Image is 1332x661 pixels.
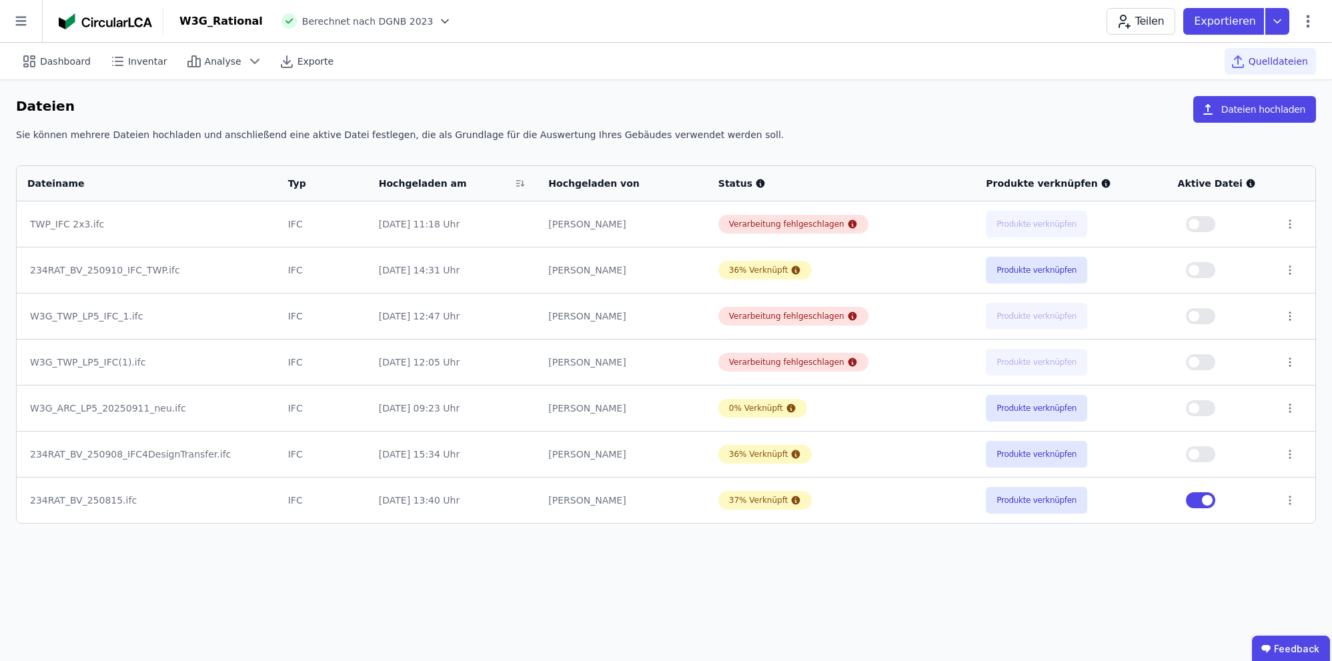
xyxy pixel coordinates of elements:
[179,13,263,29] div: W3G_Rational
[288,309,358,323] div: IFC
[548,494,697,507] div: [PERSON_NAME]
[379,448,528,461] div: [DATE] 15:34 Uhr
[288,356,358,369] div: IFC
[986,395,1087,422] button: Produkte verknüpfen
[548,263,697,277] div: [PERSON_NAME]
[986,257,1087,283] button: Produkte verknüpfen
[986,487,1087,514] button: Produkte verknüpfen
[986,303,1087,329] button: Produkte verknüpfen
[288,494,358,507] div: IFC
[27,177,249,190] div: Dateiname
[30,263,264,277] div: 234RAT_BV_250910_IFC_TWP.ifc
[986,349,1087,376] button: Produkte verknüpfen
[729,495,788,506] div: 37% Verknüpft
[297,55,334,68] span: Exporte
[729,449,788,460] div: 36% Verknüpft
[379,402,528,415] div: [DATE] 09:23 Uhr
[1193,96,1316,123] button: Dateien hochladen
[30,309,264,323] div: W3G_TWP_LP5_IFC_1.ifc
[1194,13,1259,29] p: Exportieren
[16,128,1316,152] div: Sie können mehrere Dateien hochladen und anschließend eine aktive Datei festlegen, die als Grundl...
[729,357,844,368] div: Verarbeitung fehlgeschlagen
[288,402,358,415] div: IFC
[379,494,528,507] div: [DATE] 13:40 Uhr
[59,13,152,29] img: Concular
[729,219,844,229] div: Verarbeitung fehlgeschlagen
[205,55,241,68] span: Analyse
[729,311,844,321] div: Verarbeitung fehlgeschlagen
[30,402,264,415] div: W3G_ARC_LP5_20250911_neu.ifc
[379,217,528,231] div: [DATE] 11:18 Uhr
[128,55,167,68] span: Inventar
[548,177,680,190] div: Hochgeladen von
[548,402,697,415] div: [PERSON_NAME]
[548,356,697,369] div: [PERSON_NAME]
[379,177,510,190] div: Hochgeladen am
[30,448,264,461] div: 234RAT_BV_250908_IFC4DesignTransfer.ifc
[30,494,264,507] div: 234RAT_BV_250815.ifc
[379,309,528,323] div: [DATE] 12:47 Uhr
[379,356,528,369] div: [DATE] 12:05 Uhr
[288,448,358,461] div: IFC
[986,211,1087,237] button: Produkte verknüpfen
[288,217,358,231] div: IFC
[40,55,91,68] span: Dashboard
[986,441,1087,468] button: Produkte verknüpfen
[30,217,264,231] div: TWP_IFC 2x3.ifc
[302,15,434,28] span: Berechnet nach DGNB 2023
[548,448,697,461] div: [PERSON_NAME]
[30,356,264,369] div: W3G_TWP_LP5_IFC(1).ifc
[1249,55,1308,68] span: Quelldateien
[718,177,964,190] div: Status
[1178,177,1263,190] div: Aktive Datei
[548,217,697,231] div: [PERSON_NAME]
[548,309,697,323] div: [PERSON_NAME]
[729,403,783,414] div: 0% Verknüpft
[288,263,358,277] div: IFC
[379,263,528,277] div: [DATE] 14:31 Uhr
[986,177,1156,190] div: Produkte verknüpfen
[1107,8,1175,35] button: Teilen
[288,177,342,190] div: Typ
[729,265,788,275] div: 36% Verknüpft
[16,96,75,117] h6: Dateien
